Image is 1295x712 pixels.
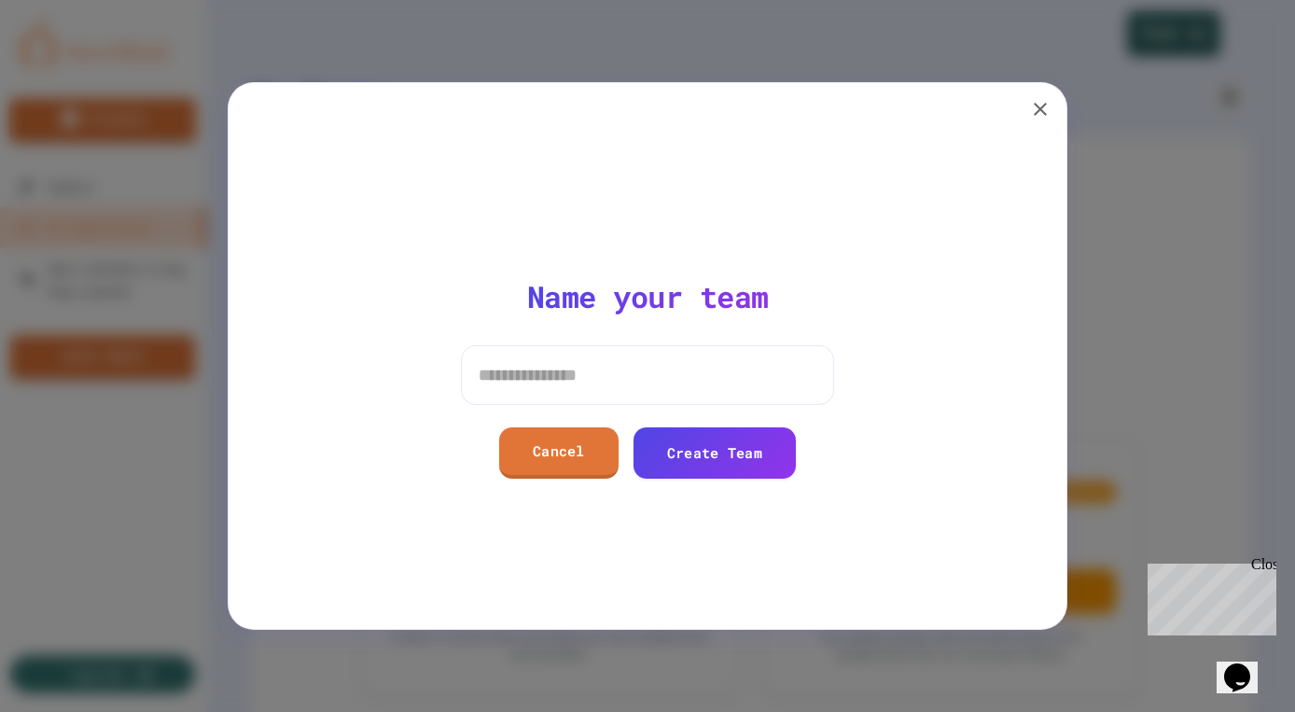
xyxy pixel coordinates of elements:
[634,427,796,479] a: Create Team
[7,7,129,119] div: Chat with us now!Close
[1217,637,1276,693] iframe: chat widget
[1140,556,1276,635] iframe: chat widget
[499,427,619,479] a: Cancel
[527,278,769,315] h4: Name your team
